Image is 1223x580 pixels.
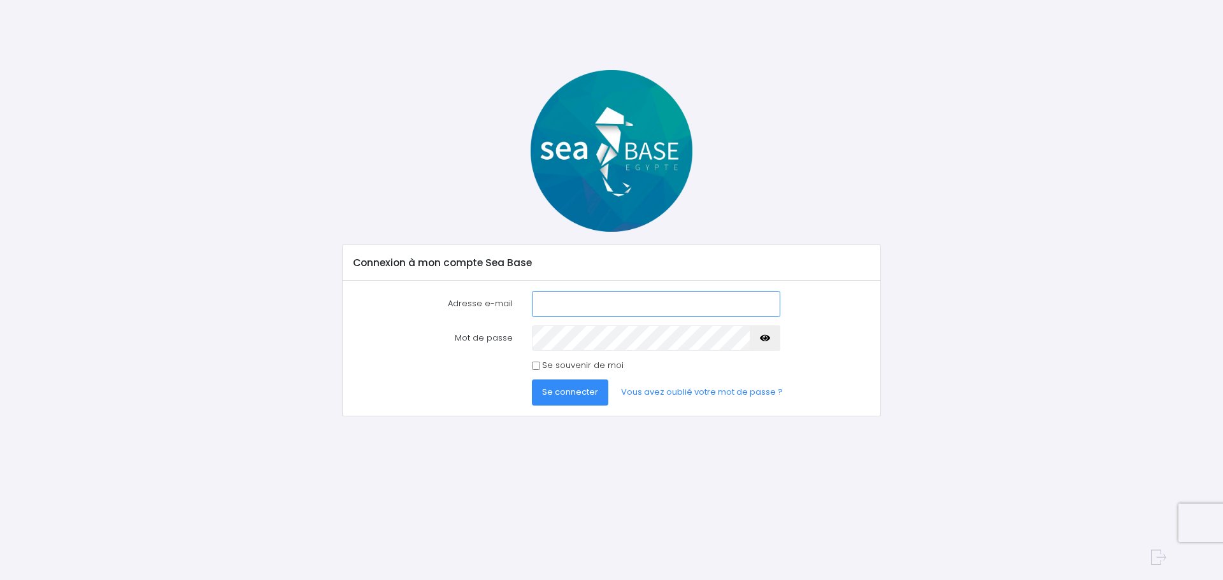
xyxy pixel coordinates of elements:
label: Adresse e-mail [344,291,522,316]
a: Vous avez oublié votre mot de passe ? [611,379,793,405]
label: Se souvenir de moi [542,359,624,372]
label: Mot de passe [344,325,522,351]
div: Connexion à mon compte Sea Base [343,245,880,281]
span: Se connecter [542,386,598,398]
button: Se connecter [532,379,608,405]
